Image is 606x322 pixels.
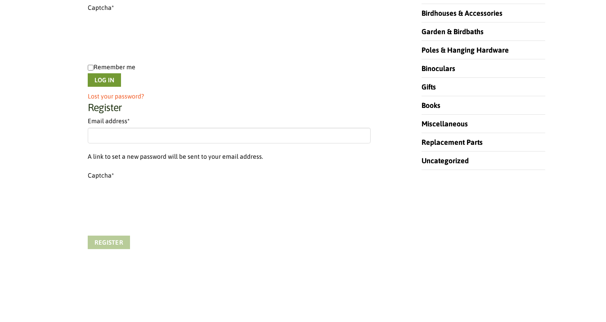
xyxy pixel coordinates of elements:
a: Poles & Hanging Hardware [422,46,509,54]
iframe: reCAPTCHA [88,18,224,54]
label: Email address [88,116,371,127]
label: Captcha [88,3,371,13]
p: A link to set a new password will be sent to your email address. [88,152,371,162]
a: Binoculars [422,64,455,72]
input: Remember me [88,65,94,71]
a: Lost your password? [88,93,144,100]
iframe: reCAPTCHA [88,186,224,221]
a: Books [422,101,440,109]
a: Garden & Birdbaths [422,27,484,36]
label: Captcha [88,170,371,181]
button: Log in [88,73,121,87]
a: Miscellaneous [422,120,468,128]
span: Remember me [94,63,135,71]
a: Uncategorized [422,157,469,165]
a: Birdhouses & Accessories [422,9,503,17]
a: Replacement Parts [422,138,483,146]
h2: Register [88,102,371,114]
button: Register [88,236,130,249]
a: Gifts [422,83,436,91]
